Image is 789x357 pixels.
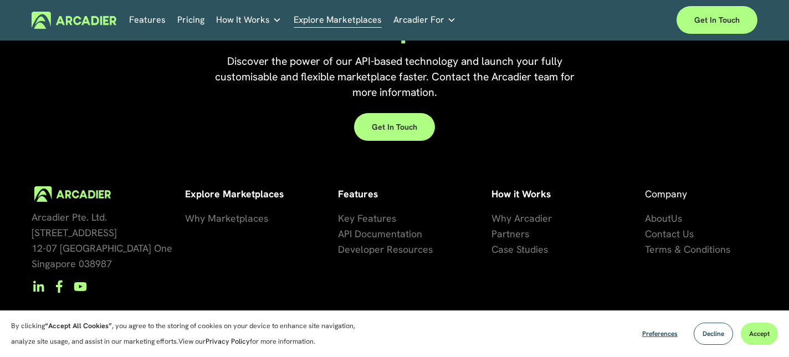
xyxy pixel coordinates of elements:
span: Company [645,187,687,200]
span: artners [497,227,529,240]
a: Ca [491,242,504,257]
span: Why Arcadier [491,212,552,225]
a: artners [497,226,529,242]
img: Arcadier [32,12,116,29]
span: Decline [703,329,724,338]
a: API Documentation [338,226,422,242]
a: Developer Resources [338,242,433,257]
a: Terms & Conditions [645,242,730,257]
span: Developer Resources [338,243,433,256]
a: Get in touch [354,113,435,141]
a: Explore Marketplaces [294,12,382,29]
a: LinkedIn [32,280,45,293]
strong: Features [338,187,378,200]
iframe: Chat Widget [734,304,789,357]
a: se Studies [504,242,548,257]
button: Decline [694,323,733,345]
span: How It Works [216,12,270,28]
a: Facebook [53,280,66,293]
span: Preferences [642,329,678,338]
strong: How it Works [491,187,551,200]
span: API Documentation [338,227,422,240]
a: Features [129,12,166,29]
a: folder dropdown [393,12,456,29]
a: Contact Us [645,226,694,242]
span: Arcadier For [393,12,444,28]
a: Pricing [177,12,204,29]
span: Arcadier Pte. Ltd. [STREET_ADDRESS] 12-07 [GEOGRAPHIC_DATA] One Singapore 038987 [32,211,172,270]
a: About [645,211,671,226]
button: Preferences [634,323,686,345]
span: Discover the power of our API-based technology and launch your fully customisable and flexible ma... [215,54,577,99]
span: se Studies [504,243,548,256]
span: Why Marketplaces [185,212,268,225]
span: Contact Us [645,227,694,240]
span: Terms & Conditions [645,243,730,256]
a: Why Arcadier [491,211,552,226]
span: Ca [491,243,504,256]
strong: Explore Marketplaces [185,187,284,200]
a: Key Features [338,211,396,226]
span: About [645,212,671,225]
a: Why Marketplaces [185,211,268,226]
a: P [491,226,497,242]
span: P [491,227,497,240]
span: Key Features [338,212,396,225]
span: Us [671,212,682,225]
p: By clicking , you agree to the storing of cookies on your device to enhance site navigation, anal... [11,318,371,349]
a: Privacy Policy [206,336,250,346]
a: YouTube [74,280,87,293]
strong: “Accept All Cookies” [45,321,112,330]
a: Get in touch [677,6,757,34]
a: folder dropdown [216,12,281,29]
